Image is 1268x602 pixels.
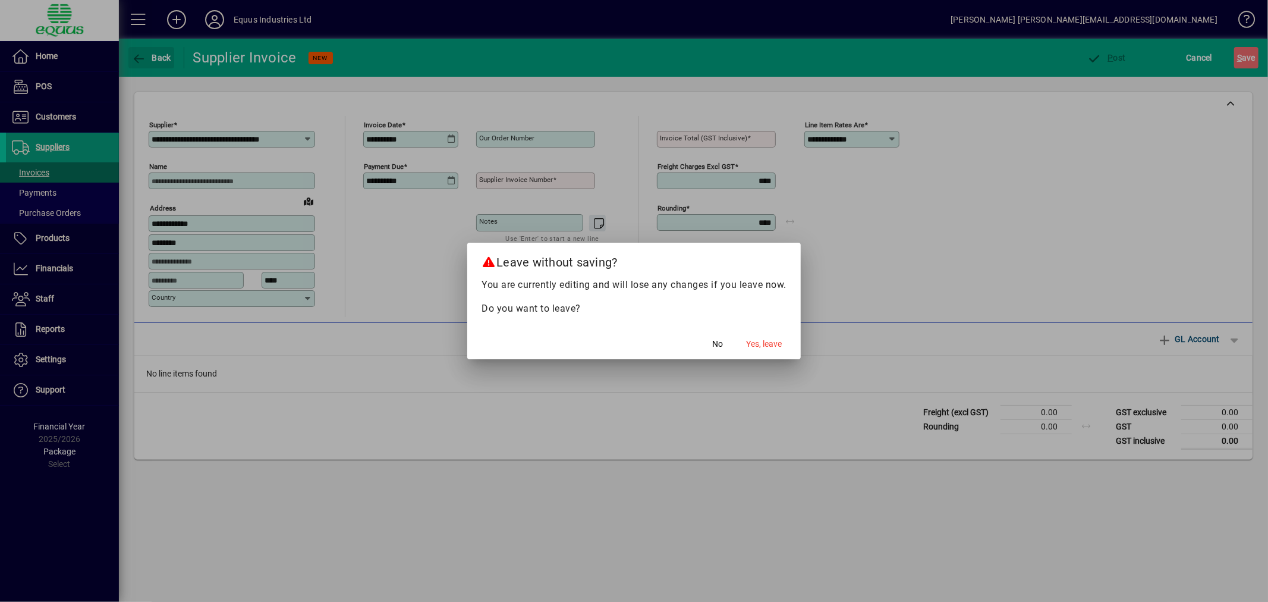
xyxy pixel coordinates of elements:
button: No [698,333,737,355]
p: Do you want to leave? [482,302,786,316]
h2: Leave without saving? [467,243,801,277]
span: No [712,338,723,350]
span: Yes, leave [746,338,782,350]
p: You are currently editing and will lose any changes if you leave now. [482,278,786,292]
button: Yes, leave [741,333,786,355]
